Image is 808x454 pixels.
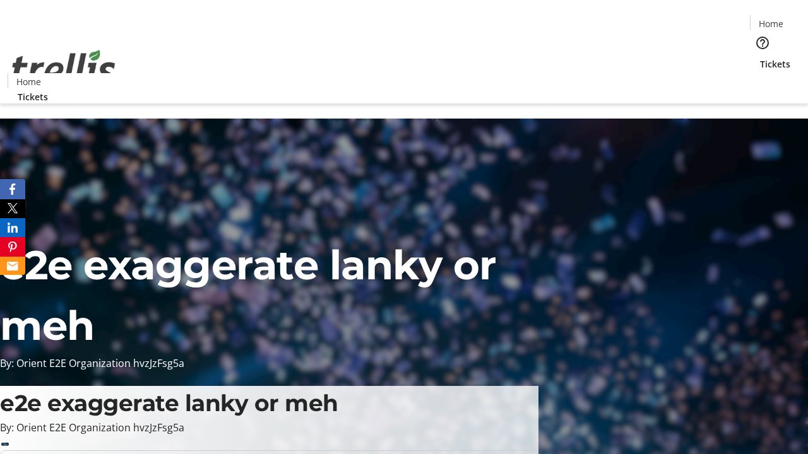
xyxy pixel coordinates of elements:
[18,90,48,103] span: Tickets
[8,36,120,99] img: Orient E2E Organization hvzJzFsg5a's Logo
[759,17,783,30] span: Home
[16,75,41,88] span: Home
[750,57,800,71] a: Tickets
[750,71,775,96] button: Cart
[751,17,791,30] a: Home
[8,90,58,103] a: Tickets
[760,57,790,71] span: Tickets
[8,75,49,88] a: Home
[750,30,775,55] button: Help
